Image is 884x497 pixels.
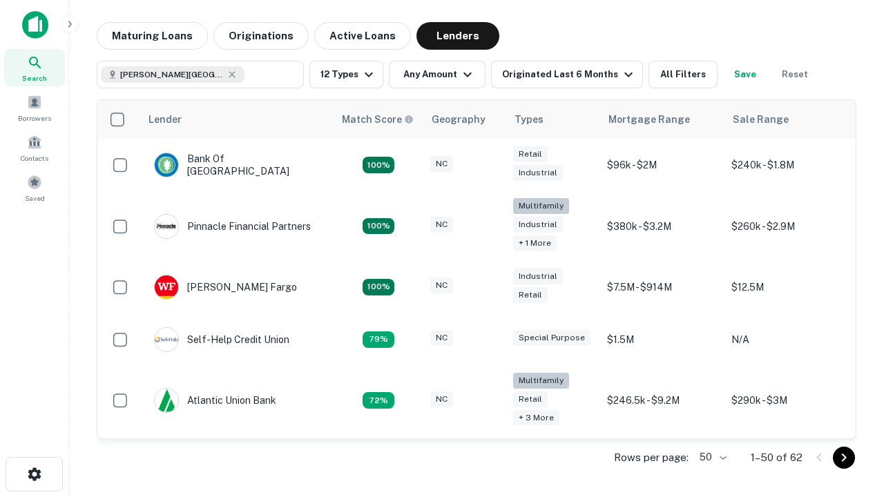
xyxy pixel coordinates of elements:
[22,72,47,84] span: Search
[155,215,178,238] img: picture
[724,191,849,261] td: $260k - $2.9M
[120,68,224,81] span: [PERSON_NAME][GEOGRAPHIC_DATA], [GEOGRAPHIC_DATA]
[724,100,849,139] th: Sale Range
[154,275,297,300] div: [PERSON_NAME] Fargo
[4,129,65,166] a: Contacts
[600,313,724,366] td: $1.5M
[18,113,51,124] span: Borrowers
[648,61,718,88] button: All Filters
[363,157,394,173] div: Matching Properties: 14, hasApolloMatch: undefined
[155,328,178,351] img: picture
[213,22,309,50] button: Originations
[334,100,423,139] th: Capitalize uses an advanced AI algorithm to match your search with the best lender. The match sco...
[22,11,48,39] img: capitalize-icon.png
[416,22,499,50] button: Lenders
[21,153,48,164] span: Contacts
[724,261,849,313] td: $12.5M
[513,269,563,284] div: Industrial
[724,139,849,191] td: $240k - $1.8M
[513,287,548,303] div: Retail
[155,389,178,412] img: picture
[600,191,724,261] td: $380k - $3.2M
[155,275,178,299] img: picture
[833,447,855,469] button: Go to next page
[600,261,724,313] td: $7.5M - $914M
[773,61,817,88] button: Reset
[515,111,544,128] div: Types
[363,392,394,409] div: Matching Properties: 10, hasApolloMatch: undefined
[363,218,394,235] div: Matching Properties: 25, hasApolloMatch: undefined
[430,277,453,293] div: NC
[614,449,689,466] p: Rows per page:
[363,331,394,348] div: Matching Properties: 11, hasApolloMatch: undefined
[154,153,320,177] div: Bank Of [GEOGRAPHIC_DATA]
[600,139,724,191] td: $96k - $2M
[491,61,643,88] button: Originated Last 6 Months
[309,61,383,88] button: 12 Types
[513,146,548,162] div: Retail
[423,100,506,139] th: Geography
[314,22,411,50] button: Active Loans
[513,165,563,181] div: Industrial
[513,198,569,214] div: Multifamily
[342,112,411,127] h6: Match Score
[694,447,729,467] div: 50
[389,61,486,88] button: Any Amount
[724,313,849,366] td: N/A
[430,156,453,172] div: NC
[608,111,690,128] div: Mortgage Range
[430,217,453,233] div: NC
[4,169,65,206] a: Saved
[154,214,311,239] div: Pinnacle Financial Partners
[430,330,453,346] div: NC
[513,235,557,251] div: + 1 more
[513,410,559,426] div: + 3 more
[506,100,600,139] th: Types
[155,153,178,177] img: picture
[432,111,486,128] div: Geography
[430,391,453,407] div: NC
[513,217,563,233] div: Industrial
[600,366,724,436] td: $246.5k - $9.2M
[148,111,182,128] div: Lender
[4,49,65,86] a: Search
[97,22,208,50] button: Maturing Loans
[600,435,724,487] td: $200k - $3.3M
[513,373,569,389] div: Multifamily
[342,112,414,127] div: Capitalize uses an advanced AI algorithm to match your search with the best lender. The match sco...
[815,387,884,453] iframe: Chat Widget
[25,193,45,204] span: Saved
[140,100,334,139] th: Lender
[154,388,276,413] div: Atlantic Union Bank
[724,435,849,487] td: $480k - $3.1M
[733,111,789,128] div: Sale Range
[4,89,65,126] a: Borrowers
[363,279,394,295] div: Matching Properties: 15, hasApolloMatch: undefined
[502,66,637,83] div: Originated Last 6 Months
[600,100,724,139] th: Mortgage Range
[751,449,803,466] p: 1–50 of 62
[723,61,767,88] button: Save your search to get updates of matches that match your search criteria.
[513,391,548,407] div: Retail
[724,366,849,436] td: $290k - $3M
[154,327,289,352] div: Self-help Credit Union
[513,330,590,346] div: Special Purpose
